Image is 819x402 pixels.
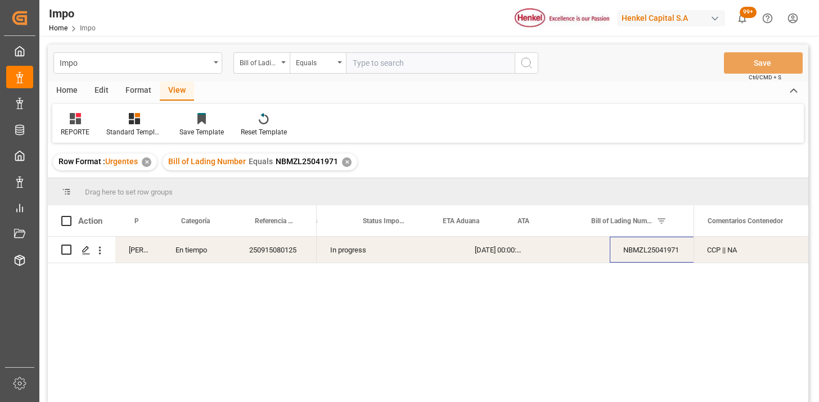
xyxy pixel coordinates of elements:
[162,237,236,263] div: En tiempo
[105,157,138,166] span: Urgentes
[58,157,105,166] span: Row Format :
[730,6,755,31] button: show 100 new notifications
[49,24,67,32] a: Home
[179,127,224,137] div: Save Template
[49,5,96,22] div: Impo
[749,73,781,82] span: Ctrl/CMD + S
[85,188,173,196] span: Drag here to set row groups
[48,82,86,101] div: Home
[290,52,346,74] button: open menu
[515,52,538,74] button: search button
[233,52,290,74] button: open menu
[86,82,117,101] div: Edit
[342,157,352,167] div: ✕
[346,52,515,74] input: Type to search
[240,55,278,68] div: Bill of Lading Number
[755,6,780,31] button: Help Center
[115,237,162,263] div: [PERSON_NAME]
[168,157,246,166] span: Bill of Lading Number
[142,157,151,167] div: ✕
[724,52,803,74] button: Save
[617,7,730,29] button: Henkel Capital S.A
[610,237,722,263] div: NBMZL25041971
[160,82,194,101] div: View
[515,8,609,28] img: Henkel%20logo.jpg_1689854090.jpg
[296,55,334,68] div: Equals
[106,127,163,137] div: Standard Templates
[443,217,479,225] span: ETA Aduana
[60,55,210,69] div: Impo
[694,237,808,263] div: Press SPACE to select this row.
[317,237,381,263] div: In progress
[78,216,102,226] div: Action
[591,217,652,225] span: Bill of Lading Number
[241,127,287,137] div: Reset Template
[363,217,406,225] span: Status Importación
[61,127,89,137] div: REPORTE
[255,217,293,225] span: Referencia Leschaco
[236,237,317,263] div: 250915080125
[48,237,317,263] div: Press SPACE to select this row.
[117,82,160,101] div: Format
[276,157,338,166] span: NBMZL25041971
[517,217,529,225] span: ATA
[708,217,783,225] span: Comentarios Contenedor
[740,7,757,18] span: 99+
[617,10,725,26] div: Henkel Capital S.A
[249,157,273,166] span: Equals
[134,217,138,225] span: Persona responsable de seguimiento
[461,237,536,263] div: [DATE] 00:00:00
[181,217,210,225] span: Categoría
[53,52,222,74] button: open menu
[694,237,808,263] div: CCP || NA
